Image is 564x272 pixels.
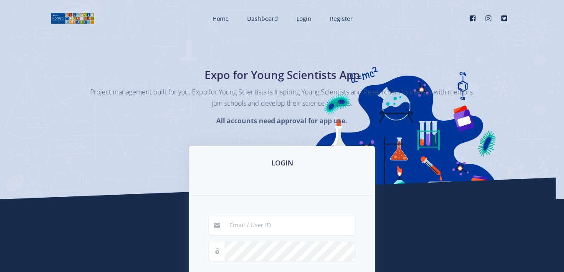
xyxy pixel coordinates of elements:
a: Home [204,8,235,30]
span: Register [330,15,353,23]
a: Register [321,8,359,30]
strong: All accounts need approval for app use. [216,116,347,125]
span: Login [296,15,311,23]
h3: LOGIN [199,158,365,168]
a: Login [288,8,318,30]
span: Dashboard [247,15,278,23]
h1: Expo for Young Scientists App [130,67,435,83]
a: Dashboard [239,8,285,30]
img: logo01.png [51,12,94,25]
p: Project management built for you. Expo for Young Scientists is Inspiring Young Scientists and Res... [90,86,474,109]
input: Email / User ID [225,216,355,235]
span: Home [212,15,229,23]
